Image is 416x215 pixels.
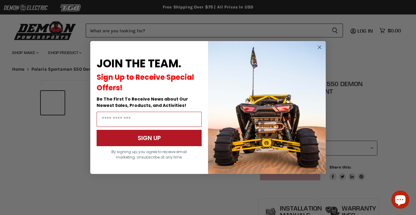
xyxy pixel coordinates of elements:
img: a9095488-b6e7-41ba-879d-588abfab540b.jpeg [208,41,326,174]
button: Close dialog [316,43,323,51]
span: JOIN THE TEAM. [97,56,181,71]
span: By signing up, you agree to receive email marketing. Unsubscribe at any time. [111,149,187,160]
span: Sign Up to Receive Special Offers! [97,72,194,93]
inbox-online-store-chat: Shopify online store chat [389,191,411,210]
span: Be The First To Receive News about Our Newest Sales, Products, and Activities! [97,96,188,108]
button: SIGN UP [97,130,202,146]
input: Email Address [97,112,202,127]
